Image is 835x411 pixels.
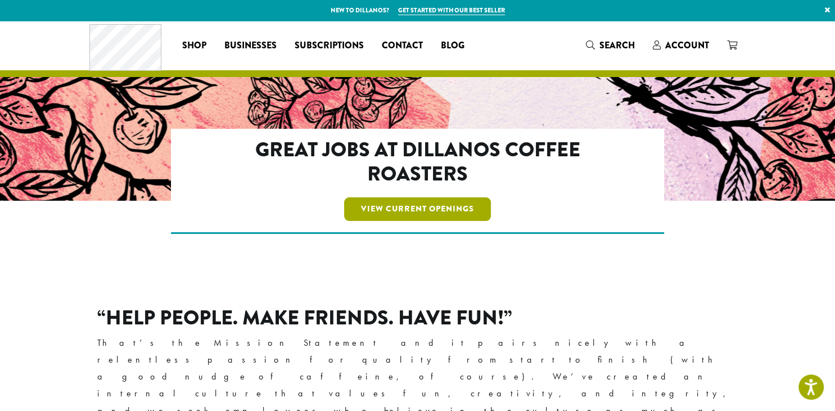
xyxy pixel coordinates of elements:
span: Businesses [224,39,277,53]
span: Subscriptions [295,39,364,53]
h2: Great Jobs at Dillanos Coffee Roasters [219,138,616,186]
span: Account [665,39,709,52]
span: Shop [182,39,206,53]
a: Search [577,36,644,55]
span: Search [599,39,635,52]
span: Blog [441,39,464,53]
a: Get started with our best seller [398,6,505,15]
span: Contact [382,39,423,53]
h2: “Help People. Make Friends. Have Fun!” [97,306,738,330]
a: Shop [173,37,215,55]
a: View Current Openings [344,197,491,221]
